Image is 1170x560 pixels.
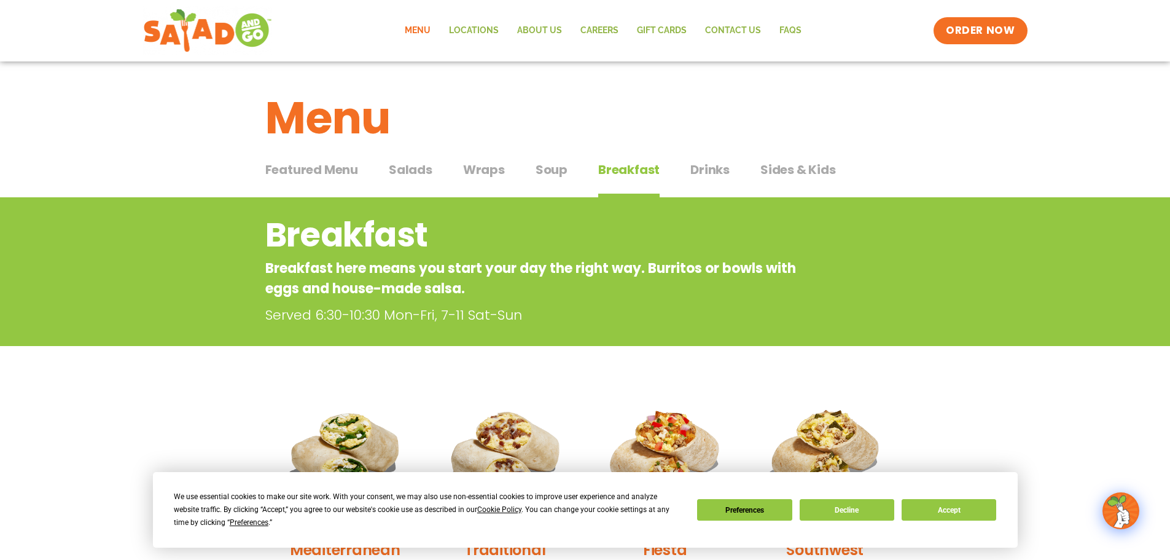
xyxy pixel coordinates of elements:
h1: Menu [265,85,905,151]
img: Product photo for Mediterranean Breakfast Burrito [275,388,416,530]
span: Drinks [690,160,730,179]
button: Preferences [697,499,792,521]
a: About Us [508,17,571,45]
div: Cookie Consent Prompt [153,472,1018,548]
img: Product photo for Southwest [754,388,896,530]
span: ORDER NOW [946,23,1015,38]
p: Served 6:30-10:30 Mon-Fri, 7-11 Sat-Sun [265,305,812,325]
img: new-SAG-logo-768×292 [143,6,273,55]
img: Product photo for Fiesta [595,388,736,530]
span: Soup [536,160,567,179]
img: wpChatIcon [1104,494,1138,528]
h2: Breakfast [265,210,806,260]
span: Cookie Policy [477,505,521,514]
span: Wraps [463,160,505,179]
button: Accept [902,499,996,521]
a: FAQs [770,17,811,45]
span: Featured Menu [265,160,358,179]
span: Preferences [230,518,268,527]
nav: Menu [396,17,811,45]
a: Menu [396,17,440,45]
div: Tabbed content [265,156,905,198]
span: Sides & Kids [760,160,836,179]
button: Decline [800,499,894,521]
a: Locations [440,17,508,45]
a: Contact Us [696,17,770,45]
p: Breakfast here means you start your day the right way. Burritos or bowls with eggs and house-made... [265,258,806,299]
div: We use essential cookies to make our site work. With your consent, we may also use non-essential ... [174,491,682,529]
img: Product photo for Traditional [434,388,576,530]
span: Breakfast [598,160,660,179]
a: GIFT CARDS [628,17,696,45]
span: Salads [389,160,432,179]
a: ORDER NOW [934,17,1027,44]
a: Careers [571,17,628,45]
